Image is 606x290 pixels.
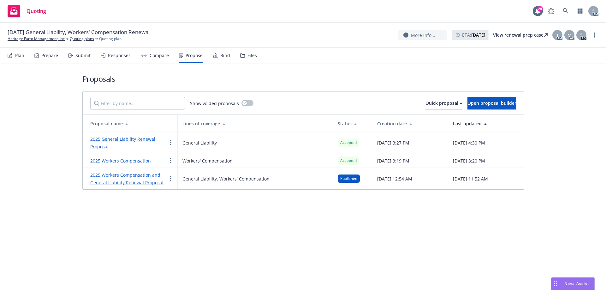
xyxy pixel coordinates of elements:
[453,120,519,127] div: Last updated
[247,53,257,58] div: Files
[186,53,203,58] div: Propose
[167,157,175,164] a: more
[567,32,572,38] span: M
[182,120,328,127] div: Lines of coverage
[453,139,485,146] span: [DATE] 4:30 PM
[99,36,122,42] span: Quoting plan
[82,74,524,84] h1: Proposals
[551,278,559,290] div: Drag to move
[467,97,516,109] button: Open proposal builder
[75,53,91,58] div: Submit
[90,158,151,164] a: 2025 Workers Compensation
[90,136,155,150] a: 2025 General Liability Renewal Proposal
[108,53,131,58] div: Responses
[425,97,462,109] button: Quick proposal
[467,100,516,106] span: Open proposal builder
[70,36,94,42] a: Quoting plans
[15,53,24,58] div: Plan
[398,30,447,40] button: More info...
[564,281,589,286] span: Nova Assist
[220,53,230,58] div: Bind
[90,97,185,109] input: Filter by name...
[537,6,543,12] div: 29
[471,32,485,38] strong: [DATE]
[167,139,175,146] a: more
[340,140,357,145] span: Accepted
[377,175,412,182] span: [DATE] 12:54 AM
[8,28,150,36] span: [DATE] General Liability, Workers' Compensation Renewal
[27,9,46,14] span: Quoting
[493,30,548,40] a: View renewal prep case
[5,2,49,20] a: Quoting
[462,32,485,38] span: ETA :
[453,157,485,164] span: [DATE] 3:20 PM
[551,277,595,290] button: Nova Assist
[150,53,169,58] div: Compare
[90,120,172,127] div: Proposal name
[8,36,65,42] a: Heritage Farm Management, Inc
[338,120,367,127] div: Status
[557,32,558,38] span: J
[182,139,217,146] span: General Liability
[90,172,163,186] a: 2025 Workers Compensation and General Liability Renewal Proposal
[167,175,175,182] a: more
[182,157,233,164] span: Workers' Compensation
[377,120,443,127] div: Creation date
[340,158,357,163] span: Accepted
[453,175,488,182] span: [DATE] 11:52 AM
[182,175,270,182] span: General Liability, Workers' Compensation
[340,176,357,181] span: Published
[377,139,409,146] span: [DATE] 3:27 PM
[411,32,435,38] span: More info...
[190,100,239,107] span: Show voided proposals
[545,5,557,17] a: Report a Bug
[559,5,572,17] a: Search
[377,157,409,164] span: [DATE] 3:19 PM
[574,5,586,17] a: Switch app
[591,31,598,39] a: more
[41,53,58,58] div: Prepare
